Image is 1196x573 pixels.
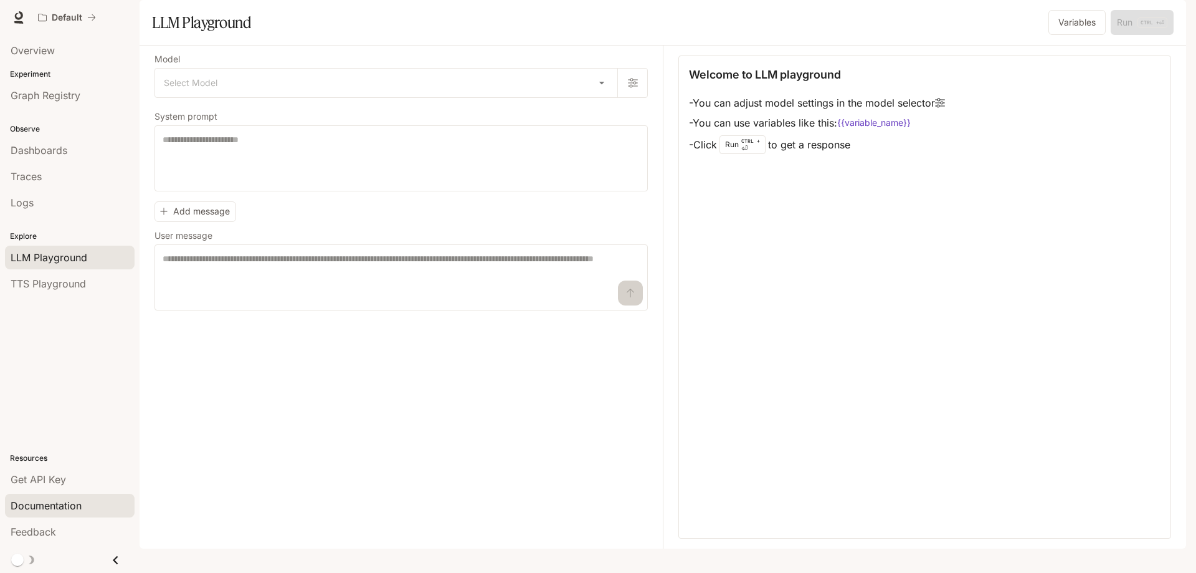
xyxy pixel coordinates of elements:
[689,93,945,113] li: - You can adjust model settings in the model selector
[689,66,841,83] p: Welcome to LLM playground
[1048,10,1106,35] button: Variables
[32,5,102,30] button: All workspaces
[164,77,217,89] span: Select Model
[155,69,617,97] div: Select Model
[154,112,217,121] p: System prompt
[741,137,760,152] p: ⏎
[689,113,945,133] li: - You can use variables like this:
[719,135,766,154] div: Run
[154,55,180,64] p: Model
[154,201,236,222] button: Add message
[837,117,911,129] code: {{variable_name}}
[154,231,212,240] p: User message
[689,133,945,156] li: - Click to get a response
[52,12,82,23] p: Default
[741,137,760,145] p: CTRL +
[152,10,251,35] h1: LLM Playground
